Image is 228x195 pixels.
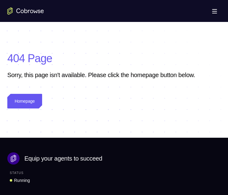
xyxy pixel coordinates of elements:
div: Running [14,177,30,183]
a: Homepage [7,94,42,108]
p: Sorry, this page isn't available. Please click the homepage button below. [7,71,221,79]
a: Go to the home page [7,7,44,15]
a: Running [10,176,218,185]
h1: 404 Page [7,51,221,66]
div: Status [10,171,218,175]
span: Equip your agents to succeed [24,155,102,162]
